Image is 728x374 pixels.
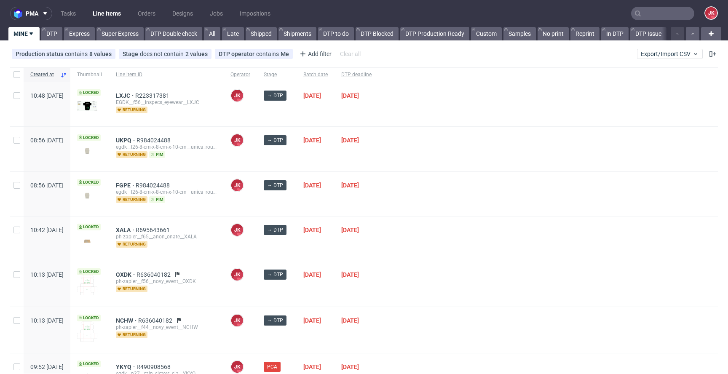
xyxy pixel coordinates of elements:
a: Shipments [278,27,316,40]
a: DTP Blocked [356,27,399,40]
figcaption: JK [231,224,243,236]
img: version_two_editor_design.png [77,275,97,295]
a: Express [64,27,95,40]
span: returning [116,196,147,203]
a: R695643661 [136,227,171,233]
a: R984024488 [136,137,172,144]
span: [DATE] [303,363,321,370]
span: [DATE] [341,317,359,324]
a: YKYQ [116,363,136,370]
span: Batch date [303,71,328,78]
span: Stage [123,51,140,57]
span: [DATE] [341,227,359,233]
span: Locked [77,315,101,321]
span: 10:13 [DATE] [30,317,64,324]
a: In DTP [601,27,629,40]
a: Shipped [246,27,277,40]
a: DTP to do [318,27,354,40]
img: logo [14,9,26,19]
a: R636040182 [138,317,174,324]
span: Locked [77,89,101,96]
div: ph-zapier__f56__novy_event__OXDK [116,278,217,285]
span: pma [26,11,38,16]
a: No print [538,27,569,40]
span: 08:56 [DATE] [30,182,64,189]
span: [DATE] [303,271,321,278]
span: [DATE] [303,317,321,324]
span: 10:48 [DATE] [30,92,64,99]
a: OXDK [116,271,136,278]
a: DTP Double check [145,27,202,40]
a: R636040182 [136,271,172,278]
span: [DATE] [341,271,359,278]
span: Locked [77,134,101,141]
figcaption: JK [231,361,243,373]
a: Custom [471,27,502,40]
div: egdk__l26-8-cm-x-8-cm-x-10-cm__unica_rouen__FGPE [116,189,217,195]
a: R984024488 [136,182,171,189]
span: returning [116,107,147,113]
span: Locked [77,224,101,230]
span: UKPQ [116,137,136,144]
figcaption: JK [231,134,243,146]
div: EGDK__f56__inspecs_eyewear__LXJC [116,99,217,106]
a: NCHW [116,317,138,324]
span: [DATE] [341,363,359,370]
figcaption: JK [231,90,243,102]
a: Impositions [235,7,276,20]
a: Super Express [96,27,144,40]
span: contains [65,51,89,57]
div: ph-zapier__f65__anon_onate__XALA [116,233,217,240]
span: → DTP [267,182,283,189]
a: Designs [167,7,198,20]
span: → DTP [267,136,283,144]
span: contains [256,51,281,57]
span: returning [116,151,147,158]
a: Samples [503,27,536,40]
span: PCA [267,363,277,371]
span: Operator [230,71,250,78]
img: version_two_editor_design.png [77,190,97,201]
a: LXJC [116,92,135,99]
span: pim [149,196,165,203]
span: 08:56 [DATE] [30,137,64,144]
a: Tasks [56,7,81,20]
span: [DATE] [303,137,321,144]
span: returning [116,286,147,292]
a: Orders [133,7,161,20]
a: R490908568 [136,363,172,370]
span: Locked [77,179,101,186]
span: Created at [30,71,57,78]
span: [DATE] [303,182,321,189]
div: Clear all [338,48,362,60]
span: → DTP [267,271,283,278]
span: Locked [77,268,101,275]
span: → DTP [267,317,283,324]
span: [DATE] [303,92,321,99]
a: Reprint [570,27,600,40]
div: egdk__l26-8-cm-x-8-cm-x-10-cm__unica_rouen__UKPQ [116,144,217,150]
a: Jobs [205,7,228,20]
a: Late [222,27,244,40]
button: pma [10,7,52,20]
span: [DATE] [341,92,359,99]
span: → DTP [267,92,283,99]
a: R223317381 [135,92,171,99]
a: FGPE [116,182,136,189]
span: returning [116,331,147,338]
a: Line Items [88,7,126,20]
span: Export/Import CSV [641,51,699,57]
span: [DATE] [341,137,359,144]
img: version_two_editor_design.png [77,235,97,246]
a: MINE [8,27,40,40]
span: [DATE] [303,227,321,233]
img: version_two_editor_design.png [77,145,97,157]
